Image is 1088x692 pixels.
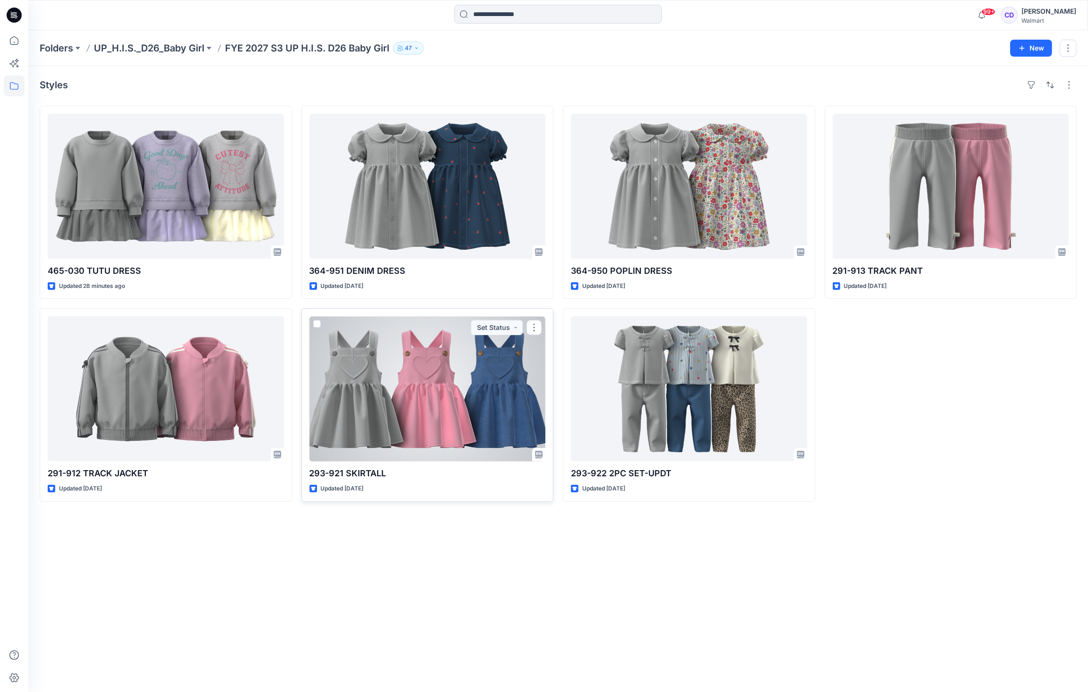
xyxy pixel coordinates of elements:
p: 47 [405,43,412,53]
a: 364-951 DENIM DRESS [310,114,546,259]
p: 364-951 DENIM DRESS [310,264,546,278]
a: 364-950 POPLIN DRESS [571,114,807,259]
p: Updated [DATE] [582,484,625,494]
a: UP_H.I.S._D26_Baby Girl [94,42,204,55]
p: 291-913 TRACK PANT [833,264,1069,278]
span: 99+ [981,8,996,16]
button: 47 [393,42,424,55]
p: Updated [DATE] [59,484,102,494]
p: Updated [DATE] [321,281,364,291]
h4: Styles [40,79,68,91]
p: 291-912 TRACK JACKET [48,467,284,480]
div: Walmart [1021,17,1076,24]
p: FYE 2027 S3 UP H.I.S. D26 Baby Girl [225,42,389,55]
p: Updated 28 minutes ago [59,281,125,291]
p: 293-921 SKIRTALL [310,467,546,480]
a: Folders [40,42,73,55]
a: 291-912 TRACK JACKET [48,316,284,461]
button: New [1010,40,1052,57]
a: 293-922 2PC SET-UPDT [571,316,807,461]
a: 293-921 SKIRTALL [310,316,546,461]
div: [PERSON_NAME] [1021,6,1076,17]
p: 293-922 2PC SET-UPDT [571,467,807,480]
p: Updated [DATE] [582,281,625,291]
p: 465-030 TUTU DRESS [48,264,284,278]
div: CD [1001,7,1018,24]
a: 465-030 TUTU DRESS [48,114,284,259]
a: 291-913 TRACK PANT [833,114,1069,259]
p: Updated [DATE] [844,281,887,291]
p: Updated [DATE] [321,484,364,494]
p: 364-950 POPLIN DRESS [571,264,807,278]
